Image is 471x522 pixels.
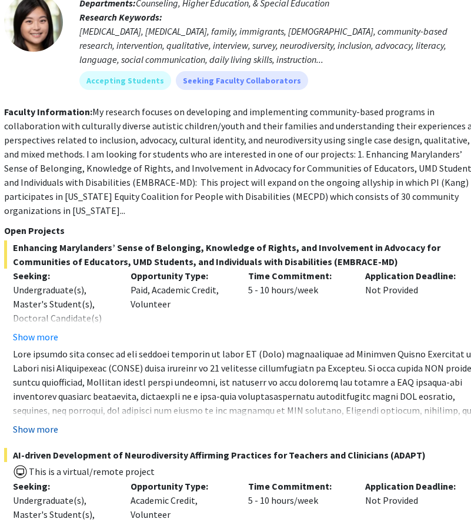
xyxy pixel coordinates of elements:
[13,269,113,283] p: Seeking:
[13,422,58,436] button: Show more
[13,330,58,344] button: Show more
[13,479,113,493] p: Seeking:
[131,479,231,493] p: Opportunity Type:
[176,71,308,90] mat-chip: Seeking Faculty Collaborators
[122,269,239,344] div: Paid, Academic Credit, Volunteer
[239,269,357,344] div: 5 - 10 hours/week
[79,71,171,90] mat-chip: Accepting Students
[28,466,155,477] span: This is a virtual/remote project
[365,269,465,283] p: Application Deadline:
[9,469,50,513] iframe: Chat
[4,106,92,118] b: Faculty Information:
[365,479,465,493] p: Application Deadline:
[79,11,162,23] b: Research Keywords:
[131,269,231,283] p: Opportunity Type:
[248,479,348,493] p: Time Commitment:
[13,283,113,353] div: Undergraduate(s), Master's Student(s), Doctoral Candidate(s) (PhD, MD, DMD, PharmD, etc.)
[248,269,348,283] p: Time Commitment:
